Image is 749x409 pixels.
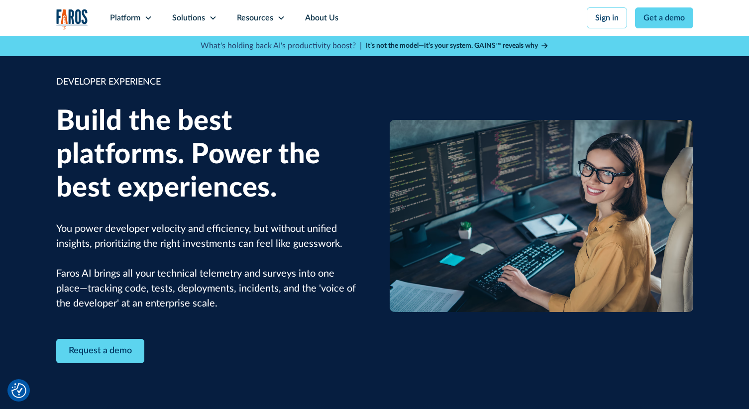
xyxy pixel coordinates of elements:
[56,221,360,311] p: You power developer velocity and efficiency, but without unified insights, prioritizing the right...
[56,105,360,205] h1: Build the best platforms. Power the best experiences.
[366,41,549,51] a: It’s not the model—it’s your system. GAINS™ reveals why
[366,42,538,49] strong: It’s not the model—it’s your system. GAINS™ reveals why
[587,7,627,28] a: Sign in
[56,9,88,29] a: home
[11,383,26,398] img: Revisit consent button
[11,383,26,398] button: Cookie Settings
[635,7,693,28] a: Get a demo
[237,12,273,24] div: Resources
[201,40,362,52] p: What's holding back AI's productivity boost? |
[56,76,360,89] div: DEVELOPER EXPERIENCE
[56,339,144,363] a: Contact Modal
[172,12,205,24] div: Solutions
[56,9,88,29] img: Logo of the analytics and reporting company Faros.
[110,12,140,24] div: Platform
